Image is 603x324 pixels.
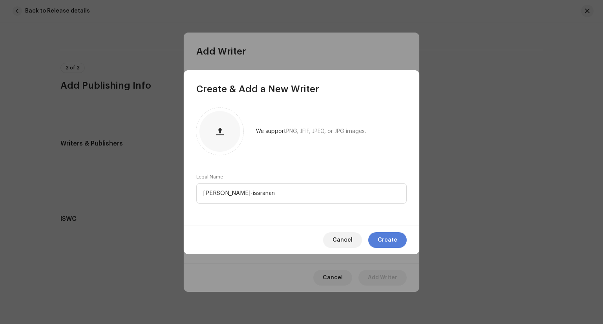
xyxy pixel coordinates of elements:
[196,183,407,204] input: Enter legal name
[256,128,366,135] div: We support
[196,83,319,95] span: Create & Add a New Writer
[286,129,366,134] span: PNG, JFIF, JPEG, or JPG images.
[196,174,223,180] label: Legal Name
[368,232,407,248] button: Create
[323,232,362,248] button: Cancel
[333,232,353,248] span: Cancel
[378,232,397,248] span: Create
